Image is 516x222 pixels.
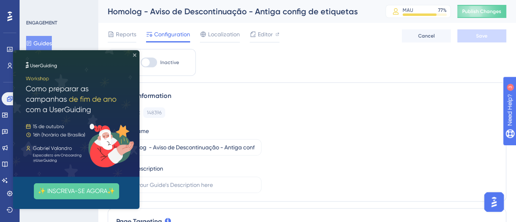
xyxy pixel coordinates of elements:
span: Inactive [160,59,179,66]
iframe: UserGuiding AI Assistant Launcher [482,190,506,214]
span: Reports [116,29,136,39]
div: Close Preview [120,3,123,7]
span: Need Help? [19,2,51,12]
div: ENGAGEMENT [26,20,57,26]
div: Homolog - Aviso de Descontinuação - Antiga config de etiquetas [108,6,365,17]
span: Save [476,33,487,39]
button: Save [457,29,506,42]
div: MAU [403,7,413,13]
div: Guide Information [116,91,498,101]
span: Editor [258,29,273,39]
span: Publish Changes [462,8,501,15]
div: 77 % [438,7,447,13]
button: Guides [26,36,52,51]
span: Cancel [418,33,435,39]
button: Cancel [402,29,451,42]
button: ✨ INSCREVA-SE AGORA✨ [21,133,106,149]
button: Publish Changes [457,5,506,18]
span: Configuration [154,29,190,39]
div: Guide Description [116,164,163,173]
div: 148396 [147,109,162,116]
div: 3 [57,4,59,11]
span: Localization [208,29,240,39]
input: Type your Guide’s Description here [123,180,255,189]
input: Type your Guide’s Name here [123,143,255,152]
